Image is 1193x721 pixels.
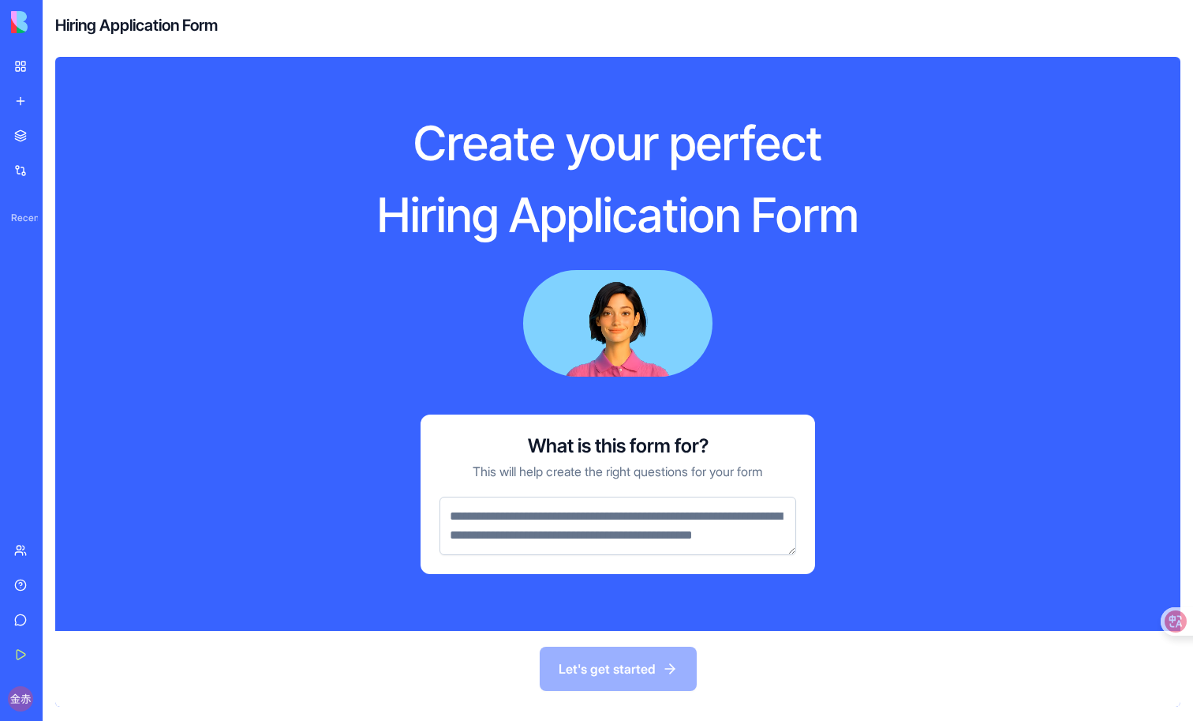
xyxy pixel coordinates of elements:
h1: Create your perfect [315,114,921,173]
img: ACg8ocKs7KKsnBQJRob0Y1pgyGiEzQgHDSe3Pvzri_nGKGeyLablpg=s96-c [8,686,33,712]
h4: Hiring Application Form [55,14,218,36]
img: logo [11,11,109,33]
h3: What is this form for? [528,434,709,459]
span: Recent [5,212,38,224]
h1: Hiring Application Form [315,186,921,245]
p: This will help create the right questions for your form [473,462,763,481]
